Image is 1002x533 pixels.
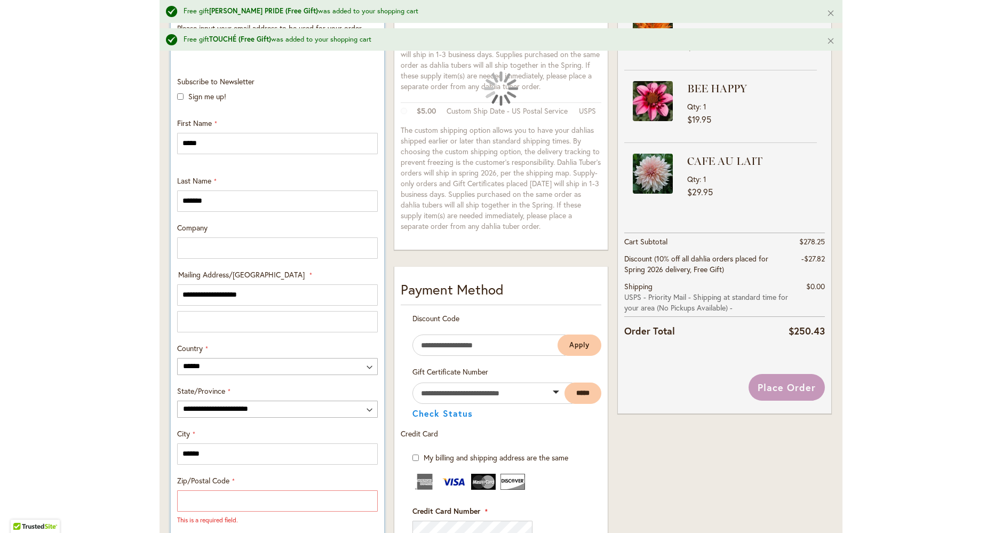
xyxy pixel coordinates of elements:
[177,428,190,439] span: City
[687,41,712,52] span: $10.95
[424,452,568,463] span: My billing and shipping address are the same
[703,101,706,112] span: 1
[801,253,825,264] span: -$27.82
[177,118,212,128] span: First Name
[177,76,255,86] span: Subscribe to Newsletter
[687,101,699,112] span: Qty
[484,71,518,106] img: Loading...
[799,236,825,246] span: $278.25
[624,292,789,313] span: USPS - Priority Mail - Shipping at standard time for your area (No Pickups Available) -
[633,154,673,194] img: CAFE AU LAIT
[177,386,225,396] span: State/Province
[624,323,675,338] strong: Order Total
[209,35,271,44] strong: TOUCHÉ (Free Gift)
[177,176,211,186] span: Last Name
[624,233,789,250] th: Cart Subtotal
[687,154,814,169] strong: CAFE AU LAIT
[177,516,238,524] span: This is a required field.
[806,281,825,291] span: $0.00
[184,35,810,45] div: Free gift was added to your shopping cart
[188,91,226,101] label: Sign me up!
[687,81,814,96] strong: BEE HAPPY
[412,367,488,377] span: Gift Certificate Number
[412,409,473,418] button: Check Status
[401,280,601,305] div: Payment Method
[8,495,38,525] iframe: Launch Accessibility Center
[687,174,699,184] span: Qty
[624,281,653,291] span: Shipping
[442,474,466,490] img: Visa
[401,428,438,439] span: Credit Card
[687,114,711,125] span: $19.95
[177,475,229,486] span: Zip/Postal Code
[633,81,673,121] img: BEE HAPPY
[184,6,810,17] div: Free gift was added to your shopping cart
[178,269,305,280] span: Mailing Address/[GEOGRAPHIC_DATA]
[471,474,496,490] img: MasterCard
[209,6,318,15] strong: [PERSON_NAME] PRIDE (Free Gift)
[412,313,459,323] span: Discount Code
[624,253,768,274] span: Discount (10% off all dahlia orders placed for Spring 2026 delivery, Free Gift)
[177,222,208,233] span: Company
[412,474,437,490] img: American Express
[500,474,525,490] img: Discover
[687,186,713,197] span: $29.95
[412,506,480,516] span: Credit Card Number
[703,174,706,184] span: 1
[177,343,203,353] span: Country
[789,324,825,337] span: $250.43
[569,340,590,349] span: Apply
[558,335,601,356] button: Apply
